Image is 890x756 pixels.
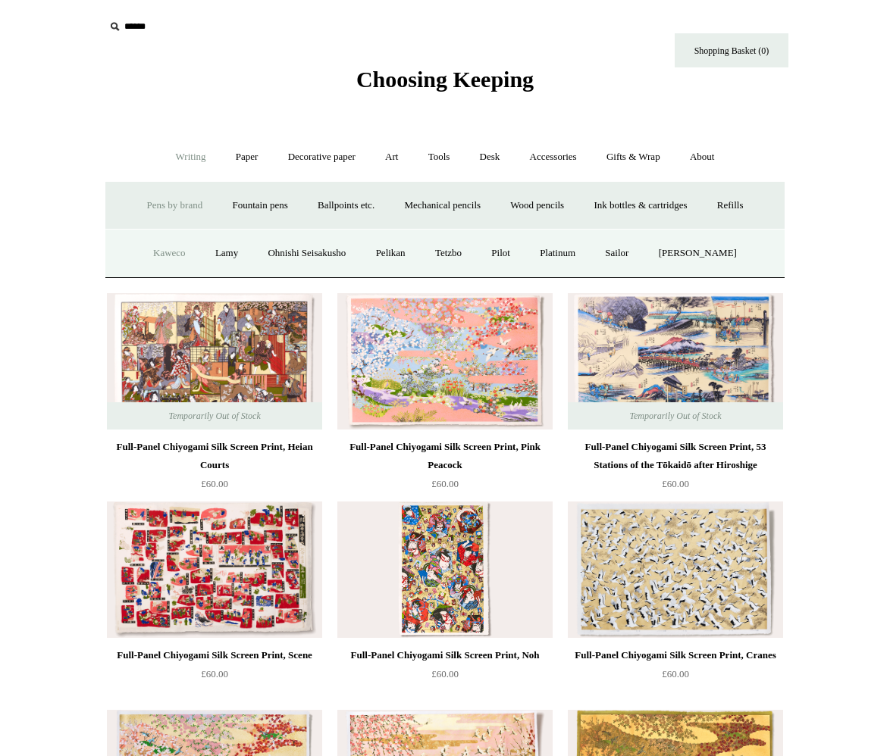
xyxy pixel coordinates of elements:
div: Full-Panel Chiyogami Silk Screen Print, Pink Peacock [341,438,549,474]
a: Full-Panel Chiyogami Silk Screen Print, Scene Full-Panel Chiyogami Silk Screen Print, Scene [107,501,322,638]
a: Refills [704,186,757,226]
a: Ohnishi Seisakusho [254,233,359,273]
img: Full-Panel Chiyogami Silk Screen Print, Heian Courts [107,293,322,430]
a: Paper [222,137,272,177]
img: Full-Panel Chiyogami Silk Screen Print, 53 Stations of the Tōkaidō after Hiroshige [568,293,783,430]
a: Full-Panel Chiyogami Silk Screen Print, 53 Stations of the Tōkaidō after Hiroshige Full-Panel Chi... [568,293,783,430]
span: £60.00 [662,668,689,679]
a: Writing [162,137,220,177]
a: [PERSON_NAME] [645,233,751,273]
a: Fountain pens [218,186,301,226]
a: Sailor [591,233,642,273]
img: Full-Panel Chiyogami Silk Screen Print, Scene [107,501,322,638]
a: Shopping Basket (0) [675,33,788,67]
a: Full-Panel Chiyogami Silk Screen Print, Heian Courts £60.00 [107,438,322,500]
img: Full-Panel Chiyogami Silk Screen Print, Pink Peacock [337,293,553,430]
a: Full-Panel Chiyogami Silk Screen Print, Pink Peacock £60.00 [337,438,553,500]
a: Accessories [516,137,591,177]
a: Full-Panel Chiyogami Silk Screen Print, Noh Full-Panel Chiyogami Silk Screen Print, Noh [337,501,553,638]
span: Temporarily Out of Stock [614,402,736,430]
span: £60.00 [201,668,228,679]
div: Full-Panel Chiyogami Silk Screen Print, Scene [111,646,318,664]
a: Full-Panel Chiyogami Silk Screen Print, Noh £60.00 [337,646,553,708]
a: Gifts & Wrap [593,137,674,177]
span: £60.00 [431,478,459,489]
a: Full-Panel Chiyogami Silk Screen Print, Cranes £60.00 [568,646,783,708]
span: £60.00 [662,478,689,489]
div: Full-Panel Chiyogami Silk Screen Print, Noh [341,646,549,664]
div: Full-Panel Chiyogami Silk Screen Print, Heian Courts [111,438,318,474]
a: Pens by brand [133,186,217,226]
div: Full-Panel Chiyogami Silk Screen Print, Cranes [572,646,779,664]
a: Choosing Keeping [356,79,534,89]
a: Full-Panel Chiyogami Silk Screen Print, Heian Courts Full-Panel Chiyogami Silk Screen Print, Heia... [107,293,322,430]
a: Full-Panel Chiyogami Silk Screen Print, 53 Stations of the Tōkaidō after Hiroshige £60.00 [568,438,783,500]
a: Ballpoints etc. [304,186,388,226]
span: £60.00 [201,478,228,489]
a: Full-Panel Chiyogami Silk Screen Print, Scene £60.00 [107,646,322,708]
span: Choosing Keeping [356,67,534,92]
span: £60.00 [431,668,459,679]
a: Platinum [526,233,589,273]
img: Full-Panel Chiyogami Silk Screen Print, Noh [337,501,553,638]
a: Ink bottles & cartridges [580,186,700,226]
a: Decorative paper [274,137,369,177]
a: Pilot [478,233,524,273]
a: Tetzbo [421,233,475,273]
a: Lamy [202,233,252,273]
a: Art [371,137,412,177]
a: Tools [415,137,464,177]
a: Desk [466,137,514,177]
a: Kaweco [139,233,199,273]
a: Wood pencils [497,186,578,226]
a: Pelikan [362,233,419,273]
a: Mechanical pencils [390,186,494,226]
img: Full-Panel Chiyogami Silk Screen Print, Cranes [568,501,783,638]
div: Full-Panel Chiyogami Silk Screen Print, 53 Stations of the Tōkaidō after Hiroshige [572,438,779,474]
a: About [676,137,729,177]
a: Full-Panel Chiyogami Silk Screen Print, Cranes Full-Panel Chiyogami Silk Screen Print, Cranes [568,501,783,638]
a: Full-Panel Chiyogami Silk Screen Print, Pink Peacock Full-Panel Chiyogami Silk Screen Print, Pink... [337,293,553,430]
span: Temporarily Out of Stock [153,402,275,430]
